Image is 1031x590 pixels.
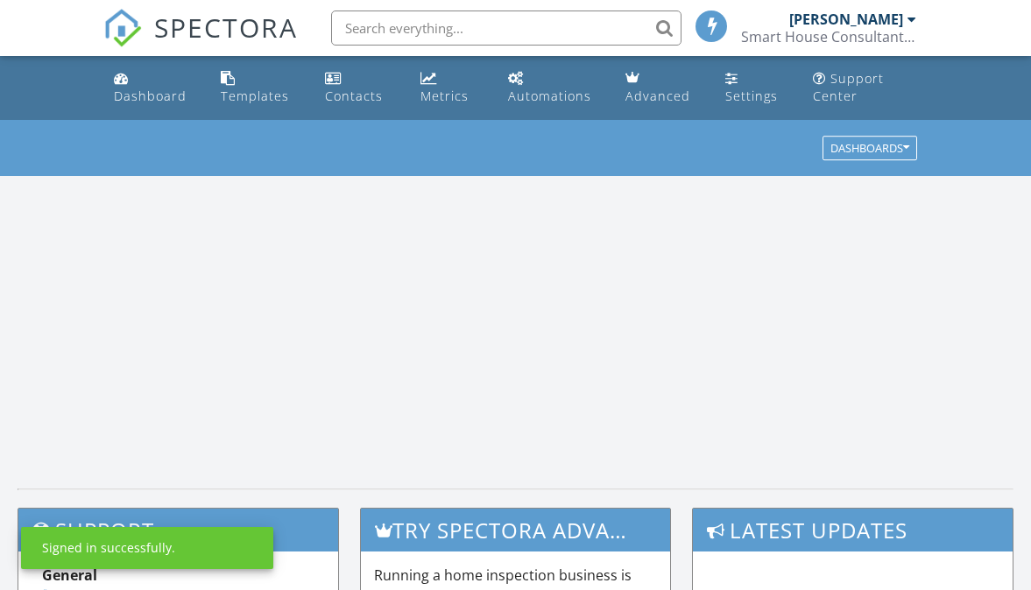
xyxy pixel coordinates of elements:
span: SPECTORA [154,9,298,46]
a: SPECTORA [103,24,298,60]
strong: General [42,565,97,585]
img: The Best Home Inspection Software - Spectora [103,9,142,47]
input: Search everything... [331,11,681,46]
div: Contacts [325,88,383,104]
div: Smart House Consultants, LLC [741,28,916,46]
h3: Support [18,509,338,551]
a: Templates [214,63,303,113]
div: Signed in successfully. [42,539,175,557]
a: Contacts [318,63,399,113]
button: Dashboards [823,137,917,161]
a: Dashboard [107,63,201,113]
div: Templates [221,88,289,104]
a: Support Center [806,63,924,113]
a: Advanced [618,63,704,113]
div: Support Center [813,70,884,104]
div: Automations [508,88,591,104]
div: Settings [725,88,778,104]
div: Metrics [420,88,469,104]
div: Advanced [625,88,690,104]
div: Dashboards [830,143,909,155]
div: [PERSON_NAME] [789,11,903,28]
div: Dashboard [114,88,187,104]
h3: Latest Updates [693,509,1013,551]
a: Metrics [413,63,487,113]
a: Settings [718,63,793,113]
h3: Try spectora advanced [DATE] [361,509,670,551]
a: Automations (Basic) [501,63,604,113]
